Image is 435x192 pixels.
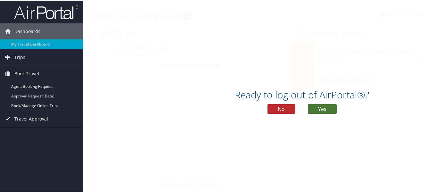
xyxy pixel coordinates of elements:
span: Travel Approval [14,110,48,126]
span: Dashboards [14,23,40,39]
span: Trips [14,49,25,65]
button: Yes [308,104,337,113]
img: airportal-logo.png [14,4,78,19]
button: No [267,104,295,113]
span: Book Travel [14,65,39,81]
